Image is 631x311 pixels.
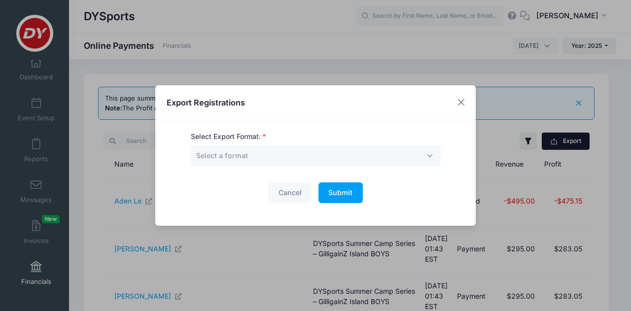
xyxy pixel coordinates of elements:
[453,94,470,111] button: Close
[268,182,312,204] button: Cancel
[191,145,441,166] span: Select a format
[167,97,245,108] h4: Export Registrations
[196,151,248,160] span: Select a format
[318,182,363,204] button: Submit
[196,150,248,161] span: Select a format
[328,188,352,197] span: Submit
[191,132,266,142] label: Select Export Format:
